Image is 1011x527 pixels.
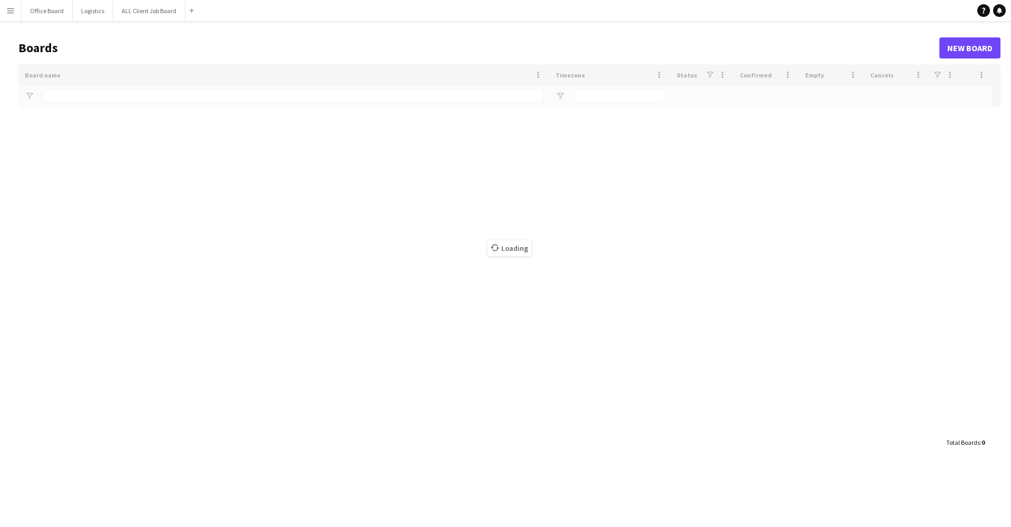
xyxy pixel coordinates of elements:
[488,240,531,256] span: Loading
[939,37,1000,58] a: New Board
[113,1,185,21] button: ALL Client Job Board
[946,432,985,453] div: :
[18,40,939,56] h1: Boards
[22,1,73,21] button: Office Board
[73,1,113,21] button: Logistics
[982,438,985,446] span: 0
[946,438,980,446] span: Total Boards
